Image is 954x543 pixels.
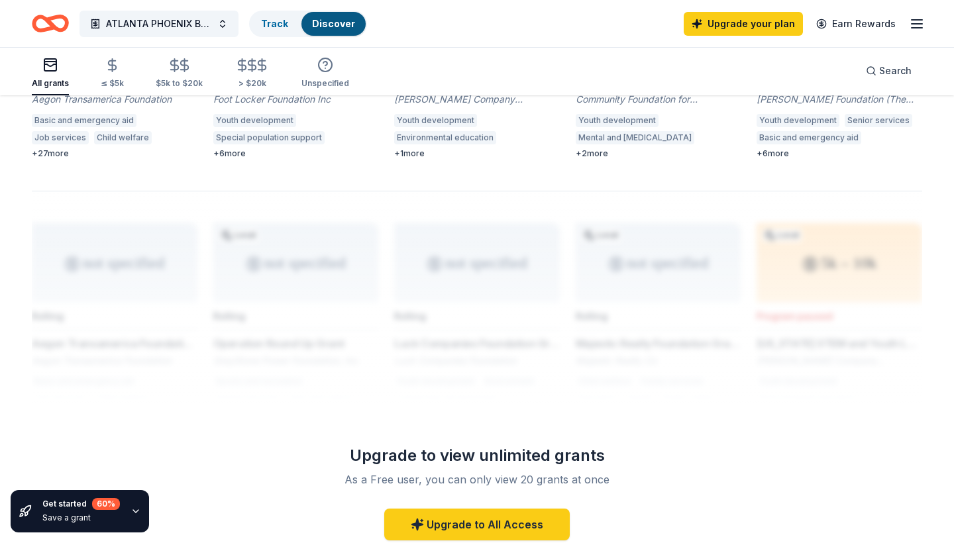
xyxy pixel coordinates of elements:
[301,78,349,89] div: Unspecified
[213,114,296,127] div: Youth development
[394,114,477,127] div: Youth development
[576,114,659,127] div: Youth development
[101,78,124,89] div: ≤ $5k
[106,16,212,32] span: ATLANTA PHOENIX BOXING CLUB
[213,93,379,106] div: Foot Locker Foundation Inc
[92,498,120,510] div: 60 %
[757,114,839,127] div: Youth development
[32,52,69,95] button: All grants
[394,131,496,144] div: Environmental education
[42,513,120,523] div: Save a grant
[261,18,288,29] a: Track
[32,78,69,89] div: All grants
[94,131,152,144] div: Child welfare
[808,12,904,36] a: Earn Rewards
[394,93,560,106] div: [PERSON_NAME] Company Foundation
[42,498,120,510] div: Get started
[845,114,912,127] div: Senior services
[757,93,922,106] div: [PERSON_NAME] Foundation (The [PERSON_NAME] Foundation)
[312,18,355,29] a: Discover
[302,471,652,487] div: As a Free user, you can only view 20 grants at once
[684,12,803,36] a: Upgrade your plan
[576,148,741,159] div: + 2 more
[384,509,570,540] a: Upgrade to All Access
[32,114,136,127] div: Basic and emergency aid
[32,93,197,106] div: Aegon Transamerica Foundation
[79,11,238,37] button: ATLANTA PHOENIX BOXING CLUB
[249,11,367,37] button: TrackDiscover
[213,148,379,159] div: + 6 more
[855,58,922,84] button: Search
[213,131,325,144] div: Special population support
[32,8,69,39] a: Home
[156,78,203,89] div: $5k to $20k
[101,52,124,95] button: ≤ $5k
[757,148,922,159] div: + 6 more
[576,131,694,144] div: Mental and [MEDICAL_DATA]
[757,131,861,144] div: Basic and emergency aid
[301,52,349,95] button: Unspecified
[32,148,197,159] div: + 27 more
[235,52,270,95] button: > $20k
[394,148,560,159] div: + 1 more
[156,52,203,95] button: $5k to $20k
[576,93,741,106] div: Community Foundation for [GEOGRAPHIC_DATA]
[235,78,270,89] div: > $20k
[879,63,912,79] span: Search
[32,131,89,144] div: Job services
[286,445,668,466] div: Upgrade to view unlimited grants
